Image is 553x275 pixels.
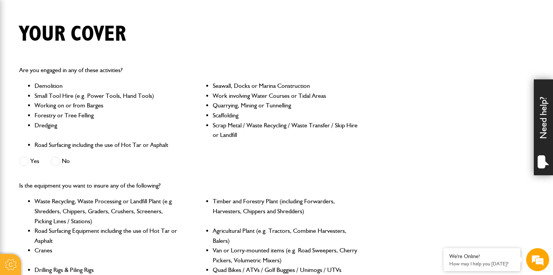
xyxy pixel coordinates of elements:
li: Forestry or Tree Felling [35,110,180,120]
li: Quad Bikes / ATVs / Golf Buggies / Unimogs / UTVs [213,265,358,275]
li: Scaffolding [213,110,358,120]
li: Quarrying, Mining or Tunnelling [213,100,358,110]
li: Scrap Metal / Waste Recycling / Waste Transfer / Skip Hire or Landfill [213,120,358,140]
div: Need help? [534,79,553,175]
li: Van or Lorry-mounted items (e.g. Road Sweepers, Cherry Pickers, Volumetric Mixers) [213,245,358,265]
li: Waste Recycling, Waste Processing or Landfill Plant (e.g. Shredders, Chippers, Graders, Crushers,... [35,196,180,226]
li: Small Tool Hire (e.g. Power Tools, Hand Tools) [35,91,180,101]
p: Are you engaged in any of these activities? [19,65,358,75]
li: Seawall, Docks or Marina Construction [213,81,358,91]
li: Agricultural Plant (e.g. Tractors, Combine Harvesters, Balers) [213,226,358,245]
label: Yes [19,156,39,166]
li: Working on or from Barges [35,100,180,110]
label: No [51,156,70,166]
li: Drilling Rigs & Piling Rigs [35,265,180,275]
h1: Your cover [19,21,126,47]
p: How may I help you today? [449,261,515,267]
li: Work involving Water Courses or Tidal Areas [213,91,358,101]
li: Demolition [35,81,180,91]
div: We're Online! [449,253,515,260]
li: Road Surfacing Equipment including the use of Hot Tar or Asphalt [35,226,180,245]
li: Timber and Forestry Plant (including Forwarders, Harvesters, Chippers and Shredders) [213,196,358,226]
li: Cranes [35,245,180,265]
p: Is the equipment you want to insure any of the following? [19,181,358,191]
li: Dredging [35,120,180,140]
li: Road Surfacing including the use of Hot Tar or Asphalt [35,140,180,150]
